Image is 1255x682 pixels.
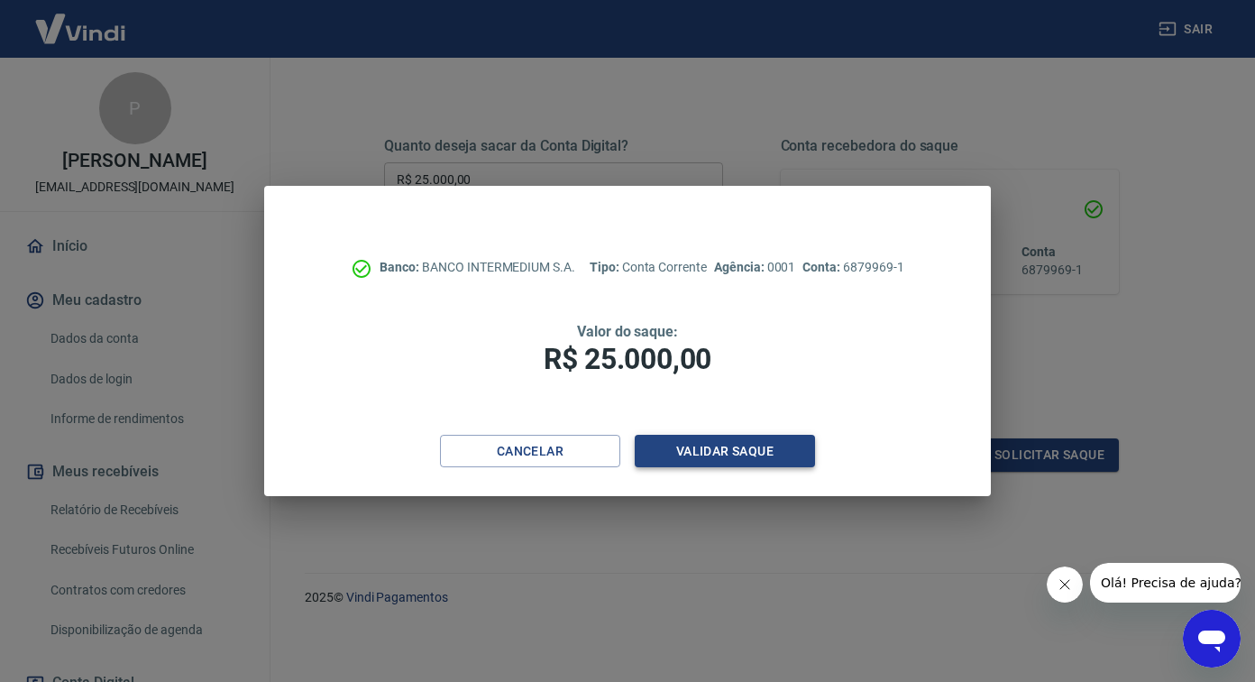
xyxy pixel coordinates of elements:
p: 0001 [714,258,795,277]
span: Agência: [714,260,767,274]
span: Olá! Precisa de ajuda? [11,13,151,27]
p: 6879969-1 [802,258,903,277]
button: Validar saque [635,435,815,468]
span: Banco: [380,260,422,274]
p: BANCO INTERMEDIUM S.A. [380,258,575,277]
button: Cancelar [440,435,620,468]
iframe: Fechar mensagem [1047,567,1083,603]
iframe: Botão para abrir a janela de mensagens [1183,610,1241,668]
span: Conta: [802,260,843,274]
p: Conta Corrente [590,258,707,277]
span: R$ 25.000,00 [544,342,711,376]
span: Tipo: [590,260,622,274]
iframe: Mensagem da empresa [1090,563,1241,603]
span: Valor do saque: [577,323,678,340]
